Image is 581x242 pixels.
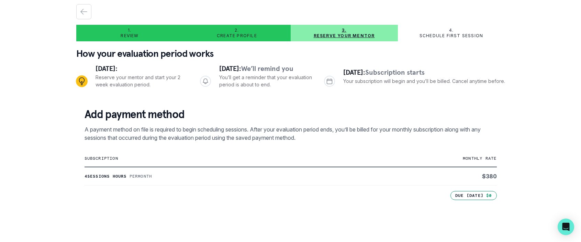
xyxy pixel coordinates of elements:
[486,193,492,198] p: $0
[359,167,496,186] td: $ 380
[455,193,483,198] p: Due [DATE]
[219,64,241,73] span: [DATE]:
[85,125,497,142] p: A payment method on file is required to begin scheduling sessions. After your evaluation period e...
[343,77,505,85] p: Your subscription will begin and you’ll be billed. Cancel anytime before.
[85,156,359,161] p: subscription
[359,156,496,161] p: monthly rate
[235,28,239,33] p: 2.
[558,219,574,235] div: Open Intercom Messenger
[217,33,257,39] p: Create profile
[128,28,131,33] p: 1.
[121,33,138,39] p: Review
[449,28,454,33] p: 4.
[96,64,118,73] span: [DATE]:
[343,68,365,77] span: [DATE]:
[420,33,483,39] p: Schedule first session
[76,47,505,61] p: How your evaluation period works
[365,68,425,77] span: Subscription starts
[96,74,189,88] p: Reserve your mentor and start your 2 week evaluation period.
[130,173,152,179] p: Per month
[85,173,127,179] p: 4 sessions hours
[241,64,293,73] span: We’ll remind you
[314,33,375,39] p: Reserve your mentor
[219,74,313,88] p: You’ll get a reminder that your evaluation period is about to end.
[76,63,505,99] div: Progress
[85,107,497,121] p: Add payment method
[342,28,346,33] p: 3.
